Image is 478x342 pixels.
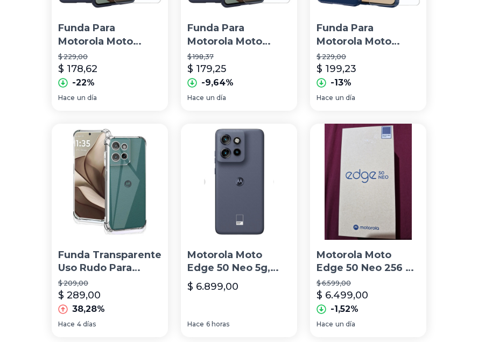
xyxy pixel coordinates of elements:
[58,94,75,102] span: Hace
[58,53,161,61] p: $ 229,00
[52,124,168,240] img: Funda Transparente Uso Rudo Para Motorola Edge 50 Neo
[58,61,97,76] p: $ 178,62
[317,22,420,48] p: Funda Para Motorola Moto Edge 50 Neo Rudo Uso + Mica
[331,76,352,89] p: -13%
[72,303,105,316] p: 38,28%
[331,303,359,316] p: -1,52%
[58,320,75,329] span: Hace
[206,94,226,102] span: un día
[317,94,333,102] span: Hace
[187,279,238,294] p: $ 6.899,00
[201,76,234,89] p: -9,64%
[77,320,96,329] span: 4 días
[181,124,297,338] a: Motorola Moto Edge 50 Neo 5g, 256 Gb, 8 Gb Ram Nuevo Liberado GrisMotorola Moto Edge 50 Neo 5g, 2...
[317,53,420,61] p: $ 229,00
[317,61,356,76] p: $ 199,23
[58,248,161,275] p: Funda Transparente Uso Rudo Para Motorola Edge 50 Neo
[187,53,291,61] p: $ 198,37
[187,94,204,102] span: Hace
[58,22,161,48] p: Funda Para Motorola Moto Edge 50 Neo 5g Case Protector +mica
[310,124,426,338] a: Motorola Moto Edge 50 Neo 256 Gb 8+8 Ram Nuevo LiberadoMotorola Moto Edge 50 Neo 256 Gb 8+8 Ram N...
[335,320,355,329] span: un día
[317,320,333,329] span: Hace
[335,94,355,102] span: un día
[317,279,420,288] p: $ 6.599,00
[187,248,291,275] p: Motorola Moto Edge 50 Neo 5g, 256 Gb, 8 Gb Ram Nuevo Liberado Gris
[72,76,95,89] p: -22%
[187,61,226,76] p: $ 179,25
[317,288,368,303] p: $ 6.499,00
[181,124,297,240] img: Motorola Moto Edge 50 Neo 5g, 256 Gb, 8 Gb Ram Nuevo Liberado Gris
[310,124,426,240] img: Motorola Moto Edge 50 Neo 256 Gb 8+8 Ram Nuevo Liberado
[206,320,229,329] span: 6 horas
[52,124,168,338] a: Funda Transparente Uso Rudo Para Motorola Edge 50 NeoFunda Transparente Uso Rudo Para Motorola Ed...
[58,288,101,303] p: $ 289,00
[187,320,204,329] span: Hace
[317,248,420,275] p: Motorola Moto Edge 50 Neo 256 Gb 8+8 Ram Nuevo Liberado
[187,22,291,48] p: Funda Para Motorola Moto Edge 50 Neo 5g Case Protector +mica
[77,94,97,102] span: un día
[58,279,161,288] p: $ 209,00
